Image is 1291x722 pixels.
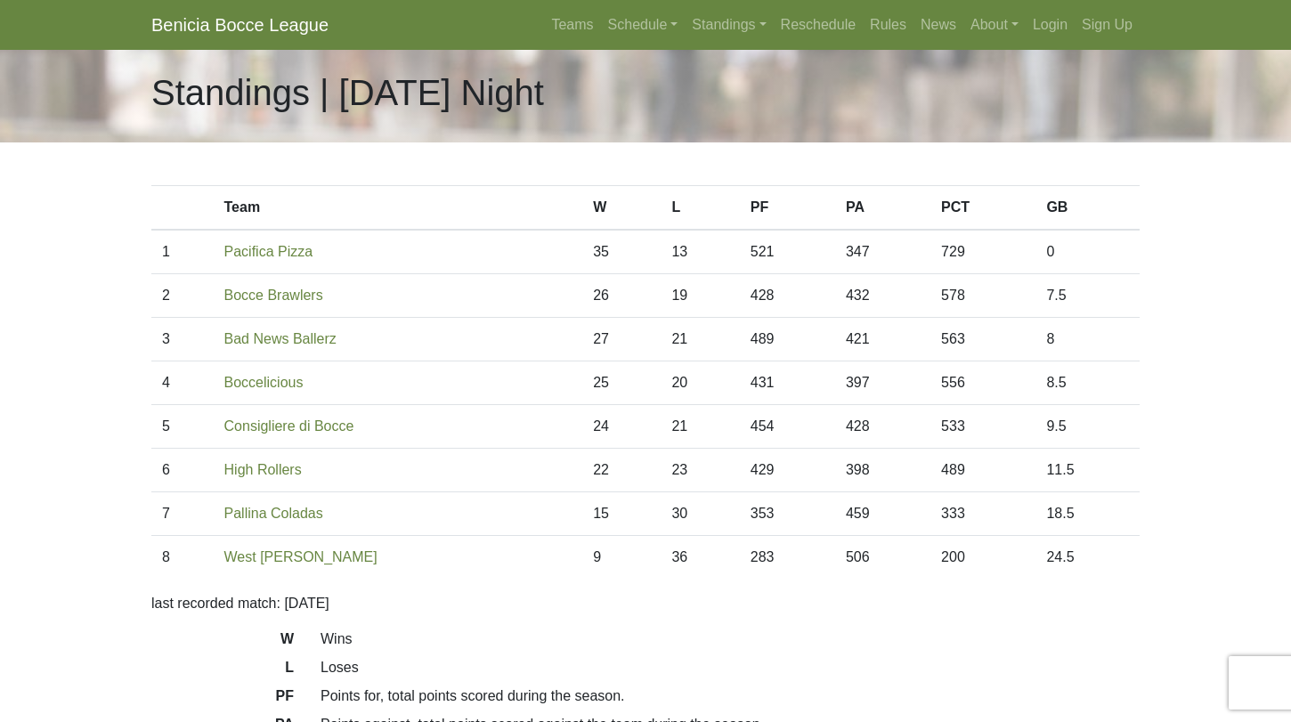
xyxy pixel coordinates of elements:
[151,593,1140,614] p: last recorded match: [DATE]
[307,657,1153,678] dd: Loses
[1075,7,1140,43] a: Sign Up
[661,405,739,449] td: 21
[138,629,307,657] dt: W
[685,7,773,43] a: Standings
[1035,230,1140,274] td: 0
[582,274,661,318] td: 26
[661,361,739,405] td: 20
[930,186,1035,231] th: PCT
[913,7,963,43] a: News
[1035,186,1140,231] th: GB
[1035,492,1140,536] td: 18.5
[307,629,1153,650] dd: Wins
[601,7,686,43] a: Schedule
[224,506,323,521] a: Pallina Coladas
[661,274,739,318] td: 19
[151,71,544,114] h1: Standings | [DATE] Night
[224,288,323,303] a: Bocce Brawlers
[151,274,214,318] td: 2
[151,318,214,361] td: 3
[151,7,329,43] a: Benicia Bocce League
[214,186,583,231] th: Team
[582,405,661,449] td: 24
[740,230,835,274] td: 521
[151,536,214,580] td: 8
[835,361,930,405] td: 397
[224,418,354,434] a: Consigliere di Bocce
[835,274,930,318] td: 432
[582,361,661,405] td: 25
[582,449,661,492] td: 22
[582,536,661,580] td: 9
[307,685,1153,707] dd: Points for, total points scored during the season.
[224,331,337,346] a: Bad News Ballerz
[151,405,214,449] td: 5
[582,186,661,231] th: W
[835,492,930,536] td: 459
[930,230,1035,274] td: 729
[138,685,307,714] dt: PF
[1026,7,1075,43] a: Login
[661,230,739,274] td: 13
[930,492,1035,536] td: 333
[582,492,661,536] td: 15
[1035,318,1140,361] td: 8
[930,274,1035,318] td: 578
[740,186,835,231] th: PF
[963,7,1026,43] a: About
[138,657,307,685] dt: L
[930,536,1035,580] td: 200
[582,230,661,274] td: 35
[661,318,739,361] td: 21
[224,244,313,259] a: Pacifica Pizza
[835,449,930,492] td: 398
[151,361,214,405] td: 4
[544,7,600,43] a: Teams
[835,230,930,274] td: 347
[740,449,835,492] td: 429
[151,230,214,274] td: 1
[930,318,1035,361] td: 563
[740,318,835,361] td: 489
[151,492,214,536] td: 7
[1035,274,1140,318] td: 7.5
[863,7,913,43] a: Rules
[661,449,739,492] td: 23
[224,549,378,564] a: West [PERSON_NAME]
[740,405,835,449] td: 454
[930,449,1035,492] td: 489
[930,361,1035,405] td: 556
[835,536,930,580] td: 506
[740,361,835,405] td: 431
[930,405,1035,449] td: 533
[661,492,739,536] td: 30
[835,186,930,231] th: PA
[1035,449,1140,492] td: 11.5
[774,7,864,43] a: Reschedule
[224,375,304,390] a: Boccelicious
[835,405,930,449] td: 428
[661,186,739,231] th: L
[740,536,835,580] td: 283
[740,274,835,318] td: 428
[661,536,739,580] td: 36
[1035,361,1140,405] td: 8.5
[1035,405,1140,449] td: 9.5
[740,492,835,536] td: 353
[582,318,661,361] td: 27
[1035,536,1140,580] td: 24.5
[224,462,302,477] a: High Rollers
[835,318,930,361] td: 421
[151,449,214,492] td: 6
